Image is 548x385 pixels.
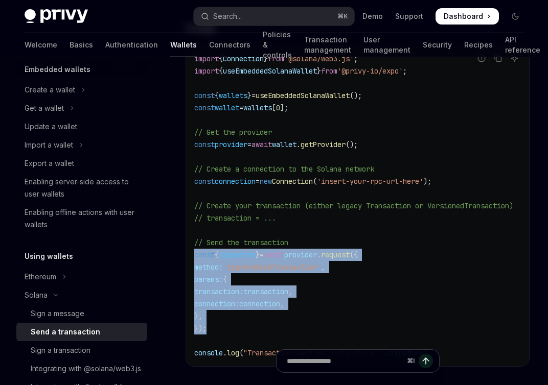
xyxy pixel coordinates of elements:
[317,66,321,76] span: }
[194,275,223,284] span: params:
[31,326,100,338] div: Send a transaction
[272,140,296,149] span: wallet
[223,275,227,284] span: {
[223,54,264,63] span: Connection
[296,140,301,149] span: .
[256,250,260,259] span: }
[25,271,56,283] div: Ethereum
[25,139,73,151] div: Import a wallet
[105,33,158,57] a: Authentication
[16,341,147,359] a: Sign a transaction
[350,250,358,259] span: ({
[194,140,215,149] span: const
[350,91,362,100] span: ();
[194,201,513,210] span: // Create your transaction (either legacy Transaction or VersionedTransaction)
[272,103,276,112] span: [
[287,350,403,372] input: Ask a question...
[239,103,243,112] span: =
[263,33,292,57] a: Policies & controls
[215,91,219,100] span: {
[194,7,355,26] button: Open search
[25,102,64,114] div: Get a wallet
[419,354,433,368] button: Send message
[464,33,493,57] a: Recipes
[194,66,219,76] span: import
[256,177,260,186] span: =
[70,33,93,57] a: Basics
[170,33,197,57] a: Wallets
[31,307,84,320] div: Sign a message
[276,103,280,112] span: 0
[280,299,284,308] span: ,
[288,287,292,296] span: ,
[215,103,239,112] span: wallet
[194,299,239,308] span: connection:
[31,344,90,356] div: Sign a transaction
[25,9,88,23] img: dark logo
[25,33,57,57] a: Welcome
[194,262,223,272] span: method:
[223,262,321,272] span: 'signAndSendTransaction'
[304,33,351,57] a: Transaction management
[16,359,147,378] a: Integrating with @solana/web3.js
[25,176,141,200] div: Enabling server-side access to user wallets
[25,121,77,133] div: Update a wallet
[16,203,147,234] a: Enabling offline actions with user wallets
[247,91,252,100] span: }
[25,289,48,301] div: Solana
[16,81,147,99] button: Toggle Create a wallet section
[337,12,348,20] span: ⌘ K
[219,54,223,63] span: {
[423,33,452,57] a: Security
[252,91,256,100] span: =
[219,250,256,259] span: signature
[346,140,358,149] span: ();
[313,177,317,186] span: (
[284,54,354,63] span: '@solana/web3.js'
[16,154,147,173] a: Export a wallet
[423,177,431,186] span: );
[25,206,141,231] div: Enabling offline actions with user wallets
[16,323,147,341] a: Send a transaction
[243,287,288,296] span: transaction
[280,103,288,112] span: ];
[16,268,147,286] button: Toggle Ethereum section
[25,157,74,170] div: Export a wallet
[260,250,264,259] span: =
[507,8,523,25] button: Toggle dark mode
[194,287,243,296] span: transaction:
[505,33,540,57] a: API reference
[194,311,202,321] span: },
[25,250,73,262] h5: Using wallets
[436,8,499,25] a: Dashboard
[243,103,272,112] span: wallets
[16,173,147,203] a: Enabling server-side access to user wallets
[223,66,317,76] span: useEmbeddedSolanaWallet
[194,103,215,112] span: const
[321,262,325,272] span: ,
[194,54,219,63] span: import
[321,66,337,76] span: from
[194,250,215,259] span: const
[475,52,488,65] button: Report incorrect code
[284,250,317,259] span: provider
[317,177,423,186] span: 'insert-your-rpc-url-here'
[337,66,403,76] span: '@privy-io/expo'
[444,11,483,21] span: Dashboard
[508,52,521,65] button: Ask AI
[215,177,256,186] span: connection
[363,33,410,57] a: User management
[247,140,252,149] span: =
[215,140,247,149] span: provider
[194,213,276,223] span: // transaction = ...
[194,238,288,247] span: // Send the transaction
[403,66,407,76] span: ;
[31,363,141,375] div: Integrating with @solana/web3.js
[256,91,350,100] span: useEmbeddedSolanaWallet
[239,299,280,308] span: connection
[321,250,350,259] span: request
[219,66,223,76] span: {
[215,250,219,259] span: {
[16,304,147,323] a: Sign a message
[317,250,321,259] span: .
